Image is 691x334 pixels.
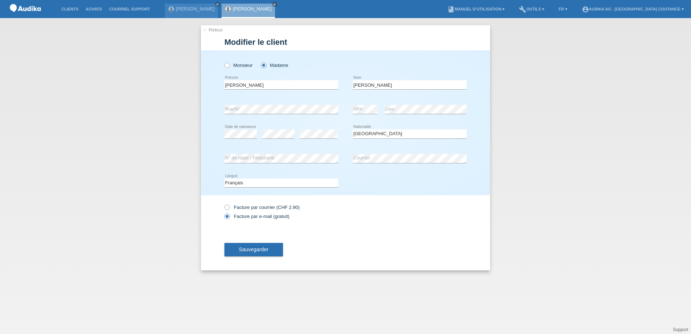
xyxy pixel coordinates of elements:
[447,6,455,13] i: book
[82,7,106,11] a: Achats
[176,6,215,12] a: [PERSON_NAME]
[224,214,229,223] input: Facture par e-mail (gratuit)
[224,243,283,257] button: Sauvegarder
[519,6,526,13] i: build
[106,7,154,11] a: Courriel Support
[555,7,571,11] a: FR ▾
[582,6,589,13] i: account_circle
[444,7,508,11] a: bookManuel d’utilisation ▾
[273,3,276,6] i: close
[515,7,548,11] a: buildOutils ▾
[239,247,269,252] span: Sauvegarder
[224,38,467,47] h1: Modifier le client
[578,7,687,11] a: account_circleAudika AG - [GEOGRAPHIC_DATA] Coutance ▾
[272,2,277,7] a: close
[203,27,223,33] a: ← Retour
[224,63,253,68] label: Monsieur
[215,2,220,7] a: close
[233,6,271,12] a: [PERSON_NAME]
[7,14,43,20] a: POS — MF Group
[224,205,229,214] input: Facture par courrier (CHF 2.90)
[673,327,688,332] a: Support
[58,7,82,11] a: Clients
[261,63,288,68] label: Madame
[224,214,289,219] label: Facture par e-mail (gratuit)
[224,205,300,210] label: Facture par courrier (CHF 2.90)
[261,63,266,67] input: Madame
[216,3,219,6] i: close
[224,63,229,67] input: Monsieur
